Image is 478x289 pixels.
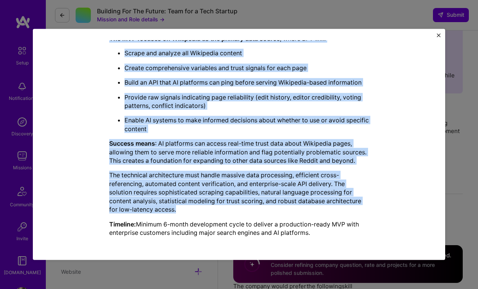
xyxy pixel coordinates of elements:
[109,139,369,165] p: : AI platforms can access real-time trust data about Wikipedia pages, allowing them to serve more...
[109,220,136,228] strong: Timeline:
[124,49,369,57] p: Scrape and analyze all Wikipedia content
[124,116,369,133] p: Enable AI systems to make informed decisions about whether to use or avoid specific content
[109,140,155,147] strong: Success means
[124,93,369,110] p: Provide raw signals indicating page reliability (edit history, editor credibility, voting pattern...
[124,64,369,72] p: Create comprehensive variables and trust signals for each page
[109,171,369,214] p: The technical architecture must handle massive data processing, efficient cross-referencing, auto...
[124,78,369,87] p: Build an API that AI platforms can ping before serving Wikipedia-based information
[109,34,369,43] p: , where BFT will:
[437,34,441,42] button: Close
[109,35,280,42] strong: The MVP focuses on Wikipedia as the primary data source
[109,220,369,237] p: Minimum 6-month development cycle to deliver a production-ready MVP with enterprise customers inc...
